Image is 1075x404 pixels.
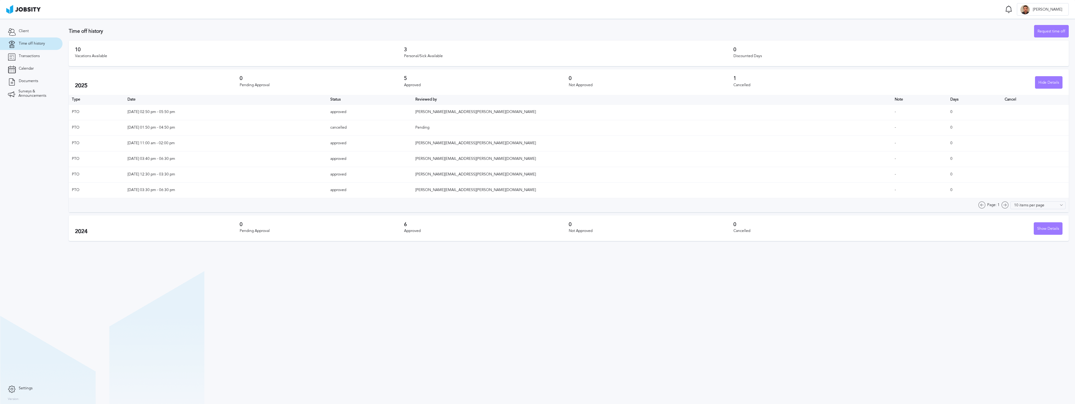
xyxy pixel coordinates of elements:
[124,135,327,151] td: [DATE] 11:00 am - 02:00 pm
[569,222,733,227] h3: 0
[327,167,412,182] td: approved
[895,188,896,192] span: -
[1034,25,1069,37] button: Request time off
[69,182,124,198] td: PTO
[327,120,412,135] td: cancelled
[895,110,896,114] span: -
[569,83,733,87] div: Not Approved
[124,151,327,167] td: [DATE] 03:40 pm - 06:30 pm
[947,167,1002,182] td: 0
[947,95,1002,104] th: Days
[124,104,327,120] td: [DATE] 02:50 pm - 05:50 pm
[947,151,1002,167] td: 0
[1034,25,1068,38] div: Request time off
[895,141,896,145] span: -
[75,228,240,235] h2: 2024
[733,47,1062,52] h3: 0
[1034,223,1062,235] div: Show Details
[69,151,124,167] td: PTO
[19,79,38,83] span: Documents
[6,5,41,14] img: ab4bad089aa723f57921c736e9817d99.png
[124,167,327,182] td: [DATE] 12:30 pm - 03:30 pm
[19,42,45,46] span: Time off history
[240,222,404,227] h3: 0
[240,83,404,87] div: Pending Approval
[947,120,1002,135] td: 0
[124,120,327,135] td: [DATE] 01:50 pm - 04:50 pm
[1002,95,1069,104] th: Cancel
[404,54,733,58] div: Personal/Sick Available
[327,95,412,104] th: Toggle SortBy
[75,82,240,89] h2: 2025
[895,125,896,130] span: -
[124,95,327,104] th: Toggle SortBy
[19,29,29,33] span: Client
[733,83,898,87] div: Cancelled
[1017,3,1069,16] button: P[PERSON_NAME]
[569,229,733,233] div: Not Approved
[415,110,536,114] span: [PERSON_NAME][EMAIL_ADDRESS][PERSON_NAME][DOMAIN_NAME]
[404,47,733,52] h3: 3
[327,151,412,167] td: approved
[1030,7,1065,12] span: [PERSON_NAME]
[733,76,898,81] h3: 1
[987,203,1000,207] span: Page: 1
[415,156,536,161] span: [PERSON_NAME][EMAIL_ADDRESS][PERSON_NAME][DOMAIN_NAME]
[415,172,536,176] span: [PERSON_NAME][EMAIL_ADDRESS][PERSON_NAME][DOMAIN_NAME]
[895,156,896,161] span: -
[569,76,733,81] h3: 0
[69,28,1034,34] h3: Time off history
[895,172,896,176] span: -
[733,222,898,227] h3: 0
[18,89,55,98] span: Surveys & Announcements
[404,83,569,87] div: Approved
[124,182,327,198] td: [DATE] 03:30 pm - 06:30 pm
[892,95,947,104] th: Toggle SortBy
[415,141,536,145] span: [PERSON_NAME][EMAIL_ADDRESS][PERSON_NAME][DOMAIN_NAME]
[947,135,1002,151] td: 0
[1035,76,1062,89] div: Hide Details
[327,182,412,198] td: approved
[69,167,124,182] td: PTO
[240,76,404,81] h3: 0
[947,182,1002,198] td: 0
[69,120,124,135] td: PTO
[240,229,404,233] div: Pending Approval
[415,188,536,192] span: [PERSON_NAME][EMAIL_ADDRESS][PERSON_NAME][DOMAIN_NAME]
[947,104,1002,120] td: 0
[327,104,412,120] td: approved
[733,54,1062,58] div: Discounted Days
[404,222,569,227] h3: 6
[415,125,429,130] span: Pending
[19,67,34,71] span: Calendar
[69,104,124,120] td: PTO
[733,229,898,233] div: Cancelled
[69,95,124,104] th: Type
[1020,5,1030,14] div: P
[19,386,32,391] span: Settings
[327,135,412,151] td: approved
[19,54,40,58] span: Transactions
[404,229,569,233] div: Approved
[69,135,124,151] td: PTO
[75,47,404,52] h3: 10
[75,54,404,58] div: Vacations Available
[8,397,19,401] label: Version:
[404,76,569,81] h3: 5
[412,95,892,104] th: Toggle SortBy
[1035,76,1062,89] button: Hide Details
[1034,222,1062,235] button: Show Details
